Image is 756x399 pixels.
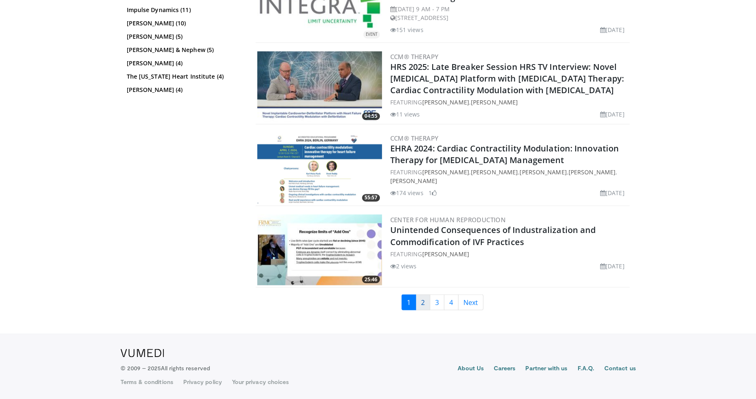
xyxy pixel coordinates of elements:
a: Impulse Dynamics (11) [127,6,241,14]
a: [PERSON_NAME] (5) [127,32,241,41]
img: VuMedi Logo [121,349,164,357]
a: 3 [430,294,444,310]
div: FEATURING [390,249,628,258]
nav: Search results pages [256,294,630,310]
a: [PERSON_NAME] [471,168,518,176]
a: [PERSON_NAME] [422,250,469,258]
a: EHRA 2024: Cardiac Contractility Modulation: Innovation Therapy for [MEDICAL_DATA] Management [390,143,619,166]
a: 2 [416,294,430,310]
a: 25:46 [257,214,382,285]
a: CCM® Therapy [390,52,439,61]
li: [DATE] [600,188,625,197]
a: [PERSON_NAME] (4) [127,86,241,94]
span: 04:55 [362,112,380,120]
a: [PERSON_NAME] (4) [127,59,241,67]
li: 151 views [390,25,424,34]
a: [PERSON_NAME] [422,168,469,176]
a: Contact us [604,364,636,374]
a: About Us [458,364,484,374]
div: FEATURING , , , , [390,168,628,185]
p: © 2009 – 2025 [121,364,210,372]
div: FEATURING , [390,98,628,107]
a: 1 [401,294,416,310]
li: [DATE] [600,261,625,270]
li: [DATE] [600,110,625,119]
small: EVENT [366,32,377,37]
a: Center for Human Reproduction [390,216,506,224]
a: Partner with us [525,364,567,374]
a: CCM® Therapy [390,134,439,142]
div: [DATE] 9 AM - 7 PM [STREET_ADDRESS] [390,5,628,22]
img: 40334666-2c2b-483c-8e7b-d280bf5104a2.png.300x170_q85_crop-smart_upscale.png [257,133,382,203]
span: 55:57 [362,194,380,201]
a: 55:57 [257,133,382,203]
a: Careers [494,364,516,374]
a: [PERSON_NAME] & Nephew (5) [127,46,241,54]
a: Next [458,294,483,310]
a: Privacy policy [183,377,222,386]
li: 1 [428,188,437,197]
li: 174 views [390,188,424,197]
a: [PERSON_NAME] [569,168,616,176]
a: [PERSON_NAME] [390,177,437,185]
img: 0a05fe35-8cf6-485a-87ca-ac389be53adb.300x170_q85_crop-smart_upscale.jpg [257,51,382,122]
a: [PERSON_NAME] [520,168,566,176]
img: 0c60ba4b-8189-42cb-84a6-d2fd9a3a6e87.300x170_q85_crop-smart_upscale.jpg [257,214,382,285]
a: Unintended Consequences of Industralization and Commodification of IVF Practices [390,224,596,247]
span: All rights reserved [161,364,209,371]
a: 04:55 [257,51,382,122]
a: [PERSON_NAME] [471,98,518,106]
a: 4 [444,294,458,310]
a: HRS 2025: Late Breaker Session HRS TV Interview: Novel [MEDICAL_DATA] Platform with [MEDICAL_DATA... [390,61,624,96]
a: F.A.Q. [577,364,594,374]
a: The [US_STATE] Heart Institute (4) [127,72,241,81]
li: [DATE] [600,25,625,34]
li: 11 views [390,110,420,119]
a: [PERSON_NAME] [422,98,469,106]
li: 2 views [390,261,417,270]
span: 25:46 [362,275,380,283]
a: [PERSON_NAME] (10) [127,19,241,27]
a: Terms & conditions [121,377,173,386]
a: Your privacy choices [232,377,289,386]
